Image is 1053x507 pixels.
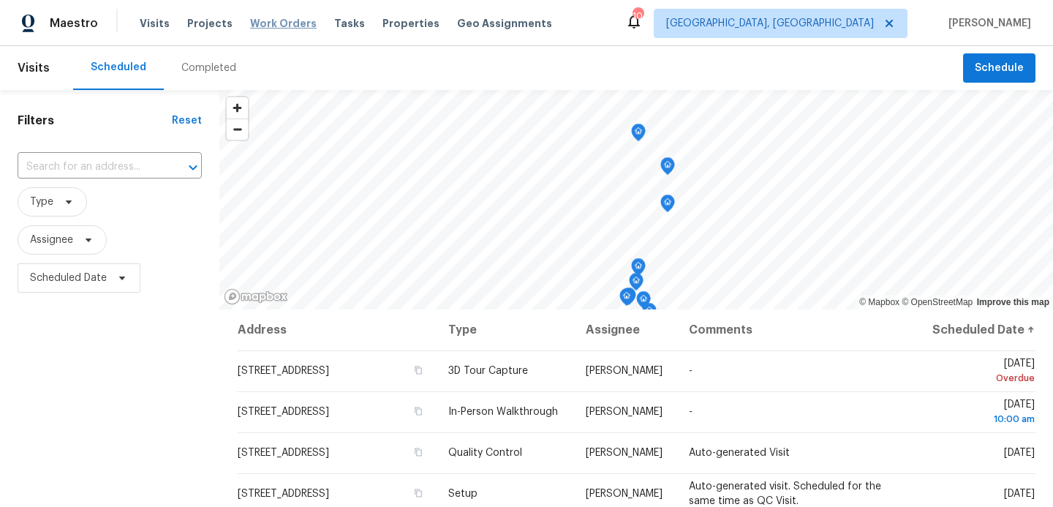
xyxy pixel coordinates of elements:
button: Copy Address [412,405,425,418]
div: Completed [181,61,236,75]
div: Map marker [660,195,675,217]
span: 3D Tour Capture [448,366,528,376]
div: Map marker [629,273,643,296]
button: Schedule [963,53,1035,83]
span: [GEOGRAPHIC_DATA], [GEOGRAPHIC_DATA] [666,16,874,31]
span: In-Person Walkthrough [448,407,558,417]
span: Visits [140,16,170,31]
span: [PERSON_NAME] [586,448,663,458]
button: Copy Address [412,487,425,500]
span: [STREET_ADDRESS] [238,489,329,499]
div: Scheduled [91,60,146,75]
button: Zoom out [227,119,248,140]
span: Auto-generated visit. Scheduled for the same time as QC Visit. [689,481,881,506]
span: Geo Assignments [457,16,552,31]
th: Address [237,309,437,350]
span: Maestro [50,16,98,31]
th: Assignee [574,309,677,350]
span: Tasks [334,18,365,29]
h1: Filters [18,113,172,128]
span: Projects [187,16,233,31]
span: Work Orders [250,16,317,31]
div: Map marker [660,157,675,180]
div: Map marker [642,303,657,326]
th: Scheduled Date ↑ [917,309,1035,350]
span: Scheduled Date [30,271,107,285]
a: Mapbox homepage [224,288,288,305]
span: Auto-generated Visit [689,448,790,458]
span: [DATE] [929,358,1035,386]
th: Comments [677,309,917,350]
input: Search for an address... [18,156,161,179]
span: [DATE] [1004,489,1035,499]
a: OpenStreetMap [902,297,973,307]
a: Improve this map [977,297,1049,307]
span: - [689,366,692,376]
span: [PERSON_NAME] [586,407,663,417]
canvas: Map [219,90,1053,309]
th: Type [437,309,574,350]
div: Map marker [636,291,651,314]
span: [DATE] [1004,448,1035,458]
div: Reset [172,113,202,128]
span: Visits [18,52,50,84]
div: 10 [633,9,643,23]
span: Setup [448,489,478,499]
span: [DATE] [929,399,1035,427]
span: Quality Control [448,448,522,458]
span: Schedule [975,59,1024,78]
button: Open [183,157,203,178]
button: Copy Address [412,364,425,377]
span: [STREET_ADDRESS] [238,366,329,376]
div: Map marker [619,288,634,311]
span: - [689,407,692,417]
span: [PERSON_NAME] [586,489,663,499]
span: Assignee [30,233,73,247]
button: Zoom in [227,97,248,119]
div: 10:00 am [929,412,1035,427]
span: [STREET_ADDRESS] [238,448,329,458]
span: [PERSON_NAME] [943,16,1031,31]
div: Map marker [631,258,646,281]
span: [PERSON_NAME] [586,366,663,376]
div: Overdue [929,371,1035,386]
a: Mapbox [859,297,899,307]
span: Type [30,195,53,209]
button: Copy Address [412,446,425,459]
div: Map marker [622,288,636,310]
span: Properties [382,16,439,31]
span: Zoom out [227,119,248,140]
span: [STREET_ADDRESS] [238,407,329,417]
div: Map marker [631,124,646,146]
